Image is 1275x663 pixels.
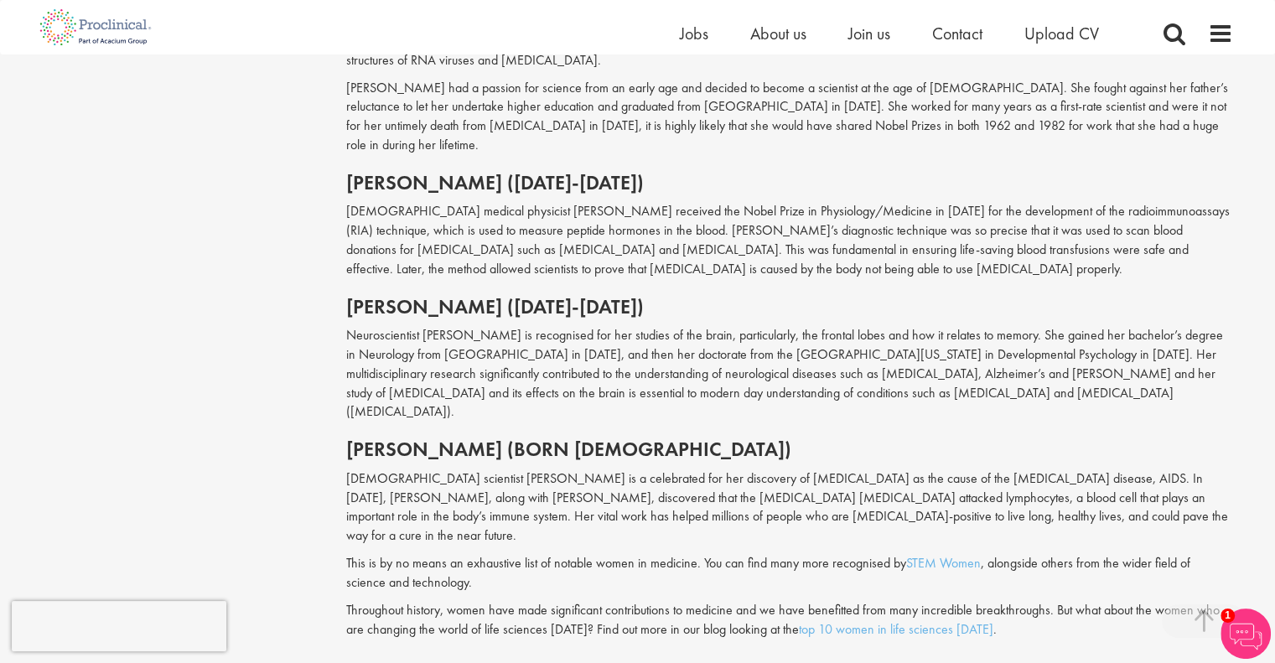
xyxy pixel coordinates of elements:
[346,326,1233,422] p: Neuroscientist [PERSON_NAME] is recognised for her studies of the brain, particularly, the fronta...
[346,79,1233,155] p: [PERSON_NAME] had a passion for science from an early age and decided to become a scientist at th...
[346,32,1228,69] span: [PERSON_NAME] also led pioneering work on the molecular structures of RNA viruses and [MEDICAL_DA...
[346,296,1233,318] h2: [PERSON_NAME] ([DATE]-[DATE])
[346,554,1233,593] p: This is by no means an exhaustive list of notable women in medicine. You can find many more recog...
[799,620,993,638] a: top 10 women in life sciences [DATE]
[1221,609,1271,659] img: Chatbot
[346,601,1233,640] p: Throughout history, women have made significant contributions to medicine and we have benefitted ...
[750,23,806,44] a: About us
[346,469,1233,546] p: [DEMOGRAPHIC_DATA] scientist [PERSON_NAME] is a celebrated for her discovery of [MEDICAL_DATA] as...
[346,438,1233,460] h2: [PERSON_NAME] (born [DEMOGRAPHIC_DATA])
[12,601,226,651] iframe: reCAPTCHA
[932,23,982,44] a: Contact
[1024,23,1099,44] a: Upload CV
[680,23,708,44] a: Jobs
[906,554,981,572] a: STEM Women
[1221,609,1235,623] span: 1
[346,202,1233,278] p: [DEMOGRAPHIC_DATA] medical physicist [PERSON_NAME] received the Nobel Prize in Physiology/Medicin...
[848,23,890,44] a: Join us
[346,172,1233,194] h2: [PERSON_NAME] ([DATE]-[DATE])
